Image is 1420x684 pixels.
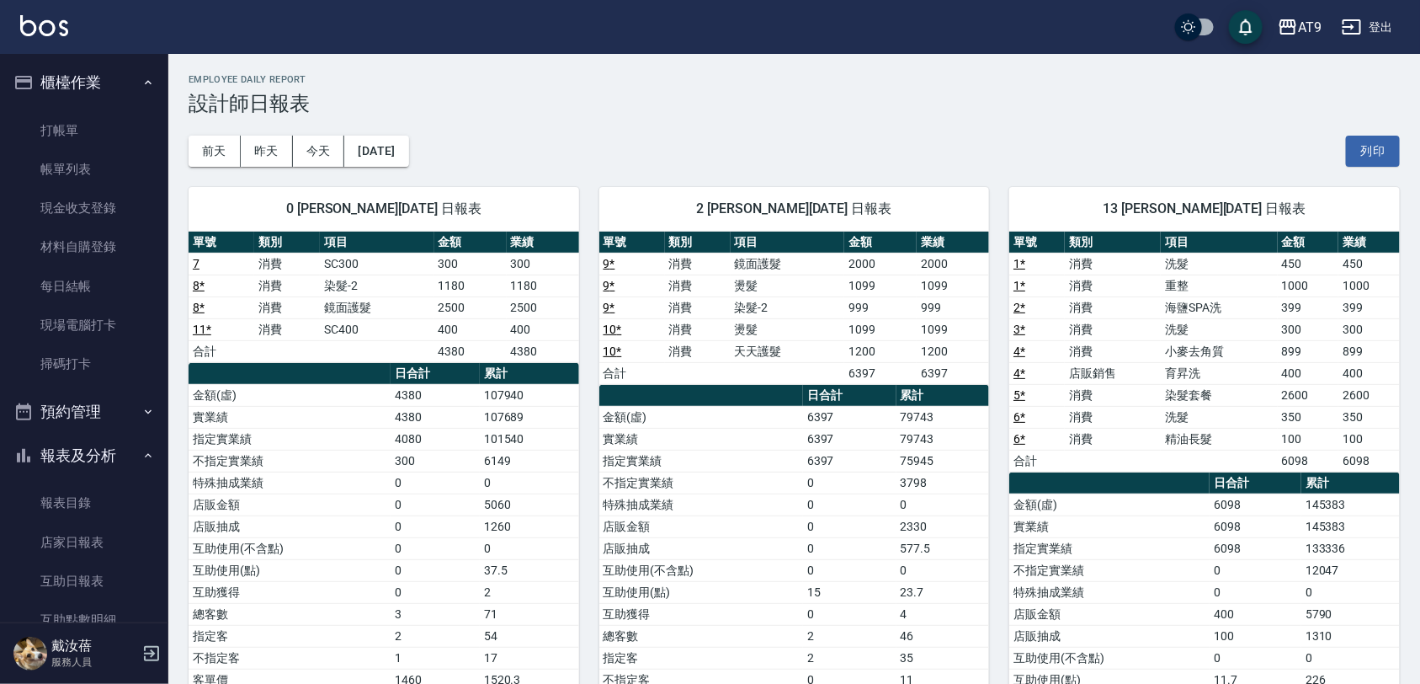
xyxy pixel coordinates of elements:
td: 燙髮 [731,275,844,297]
td: 合計 [1009,450,1065,472]
td: 2 [391,625,480,647]
td: 100 [1210,625,1301,647]
td: 消費 [1065,253,1161,275]
td: 消費 [1065,275,1161,297]
td: 107940 [480,384,579,406]
td: 0 [803,516,896,537]
h5: 戴汝蓓 [51,638,137,655]
th: 累計 [480,363,579,385]
th: 項目 [1161,232,1277,254]
td: 399 [1338,297,1400,318]
td: 100 [1278,428,1339,450]
td: 合計 [189,340,254,362]
td: 400 [1338,362,1400,384]
td: 育昇洗 [1161,362,1277,384]
p: 服務人員 [51,655,137,670]
td: 999 [844,297,917,318]
img: Logo [20,15,68,36]
td: 133336 [1301,537,1400,559]
td: 1180 [507,275,579,297]
td: 400 [1210,603,1301,625]
td: 特殊抽成業績 [599,494,803,516]
th: 業績 [917,232,989,254]
td: 2330 [896,516,990,537]
td: 1099 [844,318,917,340]
td: 450 [1278,253,1339,275]
a: 材料自購登錄 [7,227,162,266]
td: 消費 [1065,340,1161,362]
td: 350 [1278,406,1339,428]
td: 0 [1301,581,1400,603]
td: 4380 [391,384,480,406]
td: 0 [391,581,480,603]
td: 0 [803,603,896,625]
td: 6098 [1210,494,1301,516]
td: 消費 [254,297,320,318]
table: a dense table [599,232,990,385]
td: 特殊抽成業績 [189,472,391,494]
th: 累計 [1301,473,1400,494]
td: 899 [1278,340,1339,362]
button: AT9 [1271,10,1328,45]
td: 2600 [1278,384,1339,406]
td: 1099 [844,275,917,297]
span: 0 [PERSON_NAME][DATE] 日報表 [209,200,559,217]
td: 實業績 [189,406,391,428]
td: 指定實業績 [599,450,803,472]
td: 2 [803,647,896,669]
td: 350 [1338,406,1400,428]
button: 預約管理 [7,390,162,434]
a: 帳單列表 [7,150,162,189]
button: 櫃檯作業 [7,61,162,104]
td: 消費 [254,318,320,340]
td: 小麥去角質 [1161,340,1277,362]
td: 4 [896,603,990,625]
td: 6098 [1210,516,1301,537]
td: 2 [480,581,579,603]
td: 35 [896,647,990,669]
th: 金額 [844,232,917,254]
td: 2500 [507,297,579,318]
a: 現場電腦打卡 [7,306,162,345]
span: 13 [PERSON_NAME][DATE] 日報表 [1029,200,1380,217]
td: 0 [1301,647,1400,669]
td: 0 [391,537,480,559]
td: 1000 [1278,275,1339,297]
td: 4380 [391,406,480,428]
td: 899 [1338,340,1400,362]
td: 消費 [665,275,731,297]
td: 0 [1210,581,1301,603]
td: 合計 [599,362,665,384]
td: 145383 [1301,494,1400,516]
td: 6397 [803,406,896,428]
td: 145383 [1301,516,1400,537]
td: 2600 [1338,384,1400,406]
span: 2 [PERSON_NAME][DATE] 日報表 [620,200,970,217]
td: 洗髮 [1161,406,1277,428]
td: 6149 [480,450,579,472]
td: 消費 [665,297,731,318]
td: 鏡面護髮 [731,253,844,275]
td: 特殊抽成業績 [1009,581,1210,603]
td: 燙髮 [731,318,844,340]
td: 消費 [665,318,731,340]
td: 17 [480,647,579,669]
td: 海鹽SPA洗 [1161,297,1277,318]
th: 單號 [189,232,254,254]
td: 染髮-2 [320,275,433,297]
th: 累計 [896,385,990,407]
td: 互助使用(不含點) [599,559,803,581]
td: 金額(虛) [189,384,391,406]
td: 79743 [896,428,990,450]
th: 金額 [434,232,507,254]
td: 洗髮 [1161,318,1277,340]
td: 互助使用(點) [599,581,803,603]
td: 2000 [917,253,989,275]
td: 300 [1278,318,1339,340]
td: 37.5 [480,559,579,581]
td: 天天護髮 [731,340,844,362]
td: 1 [391,647,480,669]
td: 6098 [1278,450,1339,472]
td: 5060 [480,494,579,516]
td: 1099 [917,318,989,340]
